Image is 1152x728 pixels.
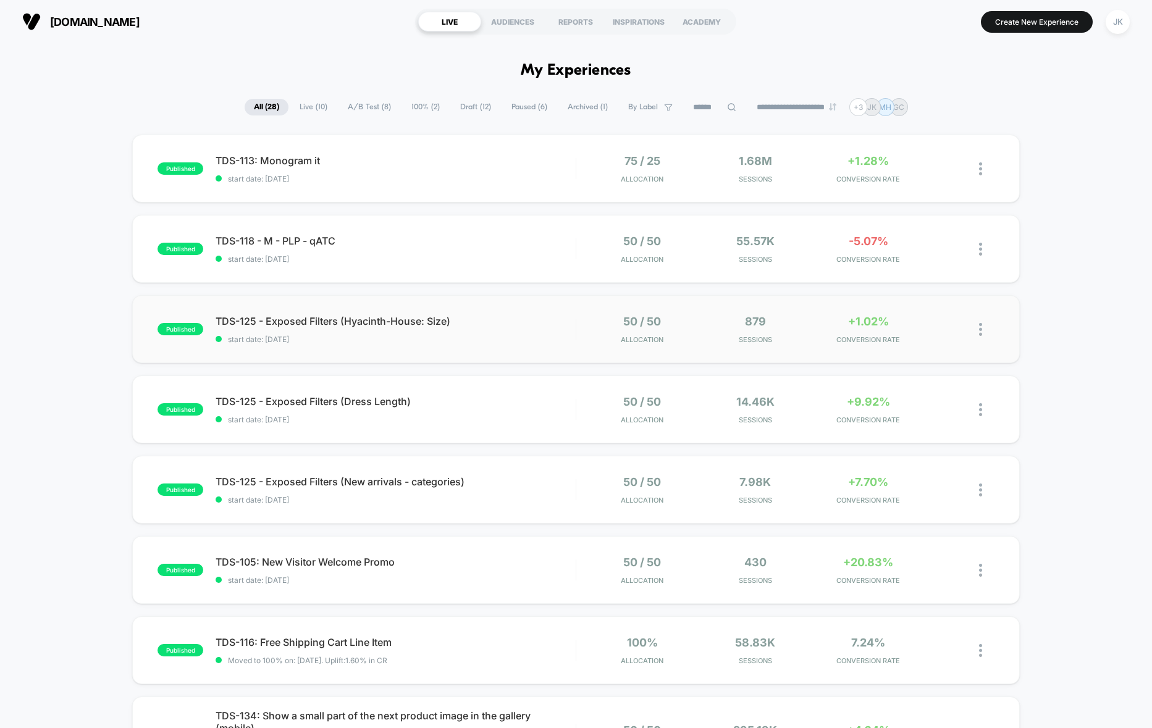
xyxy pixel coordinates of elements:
span: published [158,644,203,656]
img: close [979,564,982,577]
span: 879 [745,315,766,328]
span: Sessions [702,576,809,585]
span: 14.46k [736,395,775,408]
div: LIVE [418,12,481,31]
button: Create New Experience [981,11,1093,33]
span: Allocation [621,576,663,585]
span: 7.24% [851,636,885,649]
span: 50 / 50 [623,395,661,408]
span: Allocation [621,335,663,344]
span: TDS-113: Monogram it [216,154,575,167]
span: 50 / 50 [623,475,661,488]
p: MH [879,103,891,112]
img: close [979,403,982,416]
span: A/B Test ( 8 ) [338,99,400,115]
span: 58.83k [735,636,775,649]
span: 100% [627,636,658,649]
span: Draft ( 12 ) [451,99,500,115]
span: Archived ( 1 ) [558,99,617,115]
img: close [979,323,982,336]
span: 75 / 25 [624,154,660,167]
div: JK [1106,10,1130,34]
span: +7.70% [848,475,888,488]
span: start date: [DATE] [216,575,575,585]
span: published [158,403,203,416]
img: close [979,644,982,657]
span: Allocation [621,416,663,424]
span: -5.07% [849,235,888,248]
span: Sessions [702,255,809,264]
span: TDS-125 - Exposed Filters (New arrivals - categories) [216,475,575,488]
div: INSPIRATIONS [607,12,670,31]
span: start date: [DATE] [216,174,575,183]
span: Sessions [702,175,809,183]
div: ACADEMY [670,12,733,31]
div: + 3 [849,98,867,116]
span: CONVERSION RATE [815,416,922,424]
div: AUDIENCES [481,12,544,31]
span: published [158,323,203,335]
span: published [158,162,203,175]
span: Sessions [702,656,809,665]
span: Sessions [702,335,809,344]
span: 7.98k [739,475,771,488]
div: REPORTS [544,12,607,31]
img: close [979,483,982,496]
span: start date: [DATE] [216,415,575,424]
span: Moved to 100% on: [DATE] . Uplift: 1.60% in CR [228,656,387,665]
p: GC [893,103,904,112]
span: published [158,564,203,576]
span: TDS-125 - Exposed Filters (Hyacinth-House: Size) [216,315,575,327]
span: 50 / 50 [623,235,661,248]
span: TDS-118 - M - PLP - qATC [216,235,575,247]
span: 100% ( 2 ) [402,99,449,115]
span: 430 [744,556,767,569]
span: start date: [DATE] [216,335,575,344]
img: end [829,103,836,111]
span: CONVERSION RATE [815,175,922,183]
span: 1.68M [739,154,772,167]
span: +20.83% [843,556,893,569]
span: +9.92% [847,395,890,408]
span: CONVERSION RATE [815,335,922,344]
span: CONVERSION RATE [815,255,922,264]
span: CONVERSION RATE [815,656,922,665]
span: +1.28% [847,154,889,167]
span: TDS-105: New Visitor Welcome Promo [216,556,575,568]
p: JK [867,103,877,112]
span: TDS-116: Free Shipping Cart Line Item [216,636,575,648]
span: TDS-125 - Exposed Filters (Dress Length) [216,395,575,408]
span: Allocation [621,496,663,504]
span: 50 / 50 [623,315,661,328]
span: All ( 28 ) [245,99,288,115]
span: By Label [628,103,658,112]
span: Allocation [621,656,663,665]
span: CONVERSION RATE [815,496,922,504]
span: Paused ( 6 ) [502,99,557,115]
span: start date: [DATE] [216,254,575,264]
button: JK [1102,9,1133,35]
span: +1.02% [848,315,889,328]
span: 50 / 50 [623,556,661,569]
img: close [979,243,982,256]
img: Visually logo [22,12,41,31]
span: Sessions [702,496,809,504]
span: Sessions [702,416,809,424]
span: published [158,243,203,255]
button: [DOMAIN_NAME] [19,12,143,31]
span: Allocation [621,255,663,264]
span: 55.57k [736,235,775,248]
span: CONVERSION RATE [815,576,922,585]
span: published [158,483,203,496]
span: Allocation [621,175,663,183]
span: start date: [DATE] [216,495,575,504]
h1: My Experiences [521,62,631,80]
span: Live ( 10 ) [290,99,337,115]
span: [DOMAIN_NAME] [50,15,140,28]
img: close [979,162,982,175]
